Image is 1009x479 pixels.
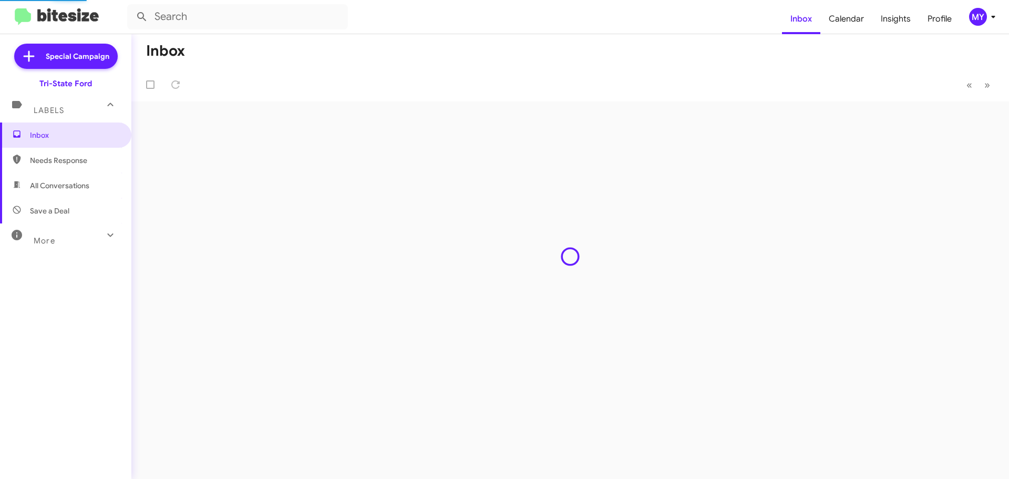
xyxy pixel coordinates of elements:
input: Search [127,4,348,29]
button: Previous [960,74,979,96]
span: « [966,78,972,91]
h1: Inbox [146,43,185,59]
a: Insights [872,4,919,34]
a: Inbox [782,4,820,34]
a: Calendar [820,4,872,34]
span: » [984,78,990,91]
button: Next [978,74,996,96]
div: MY [969,8,987,26]
span: Labels [34,106,64,115]
span: All Conversations [30,180,89,191]
nav: Page navigation example [961,74,996,96]
span: Save a Deal [30,206,69,216]
span: Needs Response [30,155,119,166]
span: Inbox [30,130,119,140]
span: More [34,236,55,246]
button: MY [960,8,997,26]
div: Tri-State Ford [39,78,92,89]
a: Profile [919,4,960,34]
span: Special Campaign [46,51,109,62]
a: Special Campaign [14,44,118,69]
